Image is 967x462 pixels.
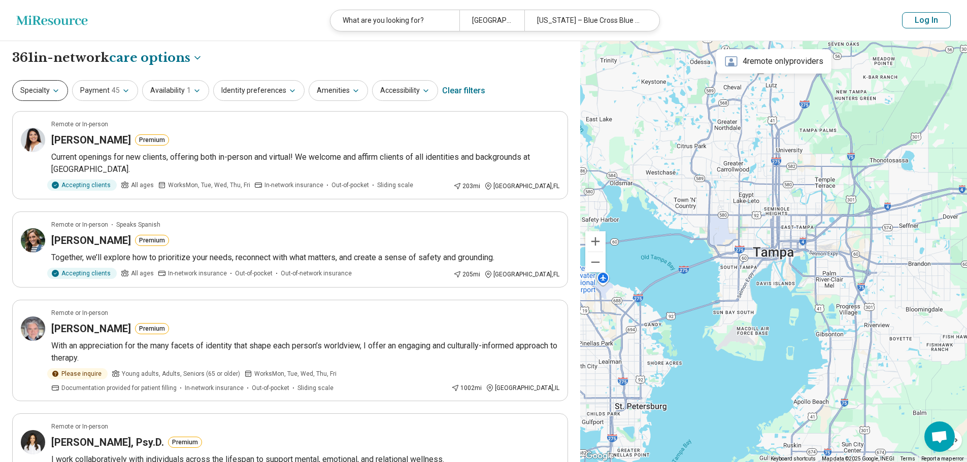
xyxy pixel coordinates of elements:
[12,80,68,101] button: Specialty
[112,85,120,96] span: 45
[51,252,559,264] p: Together, we’ll explore how to prioritize your needs, reconnect with what matters, and create a s...
[822,456,894,461] span: Map data ©2025 Google, INEGI
[122,369,240,378] span: Young adults, Adults, Seniors (65 or older)
[51,220,108,229] p: Remote or In-person
[264,181,323,190] span: In-network insurance
[47,368,108,379] div: Please inquire
[185,383,244,393] span: In-network insurance
[297,383,334,393] span: Sliding scale
[484,182,559,191] div: [GEOGRAPHIC_DATA] , FL
[524,10,653,31] div: [US_STATE] – Blue Cross Blue Shield
[453,270,480,279] div: 205 mi
[254,369,337,378] span: Works Mon, Tue, Wed, Thu, Fri
[451,383,482,393] div: 1002 mi
[459,10,524,31] div: [GEOGRAPHIC_DATA], [GEOGRAPHIC_DATA]
[51,435,164,449] h3: [PERSON_NAME], Psy.D.
[168,437,202,448] button: Premium
[585,252,606,272] button: Zoom out
[131,181,154,190] span: All ages
[281,269,352,278] span: Out-of-network insurance
[309,80,368,101] button: Amenities
[168,269,227,278] span: In-network insurance
[213,80,305,101] button: Identity preferences
[902,12,951,28] button: Log In
[51,422,108,431] p: Remote or In-person
[486,383,559,393] div: [GEOGRAPHIC_DATA] , IL
[131,269,154,278] span: All ages
[109,49,203,66] button: Care options
[135,235,169,246] button: Premium
[142,80,209,101] button: Availability1
[377,181,413,190] span: Sliding scale
[372,80,438,101] button: Accessibility
[924,421,955,452] div: Open chat
[51,151,559,175] p: Current openings for new clients, offering both in-person and virtual! We welcome and affirm clie...
[901,456,915,461] a: Terms (opens in new tab)
[47,268,117,279] div: Accepting clients
[168,181,250,190] span: Works Mon, Tue, Wed, Thu, Fri
[51,308,108,317] p: Remote or In-person
[51,322,131,336] h3: [PERSON_NAME]
[51,120,108,129] p: Remote or In-person
[109,49,190,66] span: care options
[47,180,117,191] div: Accepting clients
[135,323,169,334] button: Premium
[330,10,459,31] div: What are you looking for?
[116,220,160,229] span: Speaks Spanish
[61,383,177,393] span: Documentation provided for patient filling
[72,80,138,101] button: Payment45
[331,181,369,190] span: Out-of-pocket
[585,231,606,252] button: Zoom in
[12,49,203,66] h1: 361 in-network
[484,270,559,279] div: [GEOGRAPHIC_DATA] , FL
[921,456,964,461] a: Report a map error
[135,134,169,146] button: Premium
[252,383,289,393] span: Out-of-pocket
[453,182,480,191] div: 203 mi
[51,133,131,147] h3: [PERSON_NAME]
[187,85,191,96] span: 1
[442,79,485,103] div: Clear filters
[51,233,131,247] h3: [PERSON_NAME]
[716,49,831,74] div: 4 remote only providers
[51,340,559,364] p: With an appreciation for the many facets of identity that shape each person’s worldview, I offer ...
[235,269,273,278] span: Out-of-pocket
